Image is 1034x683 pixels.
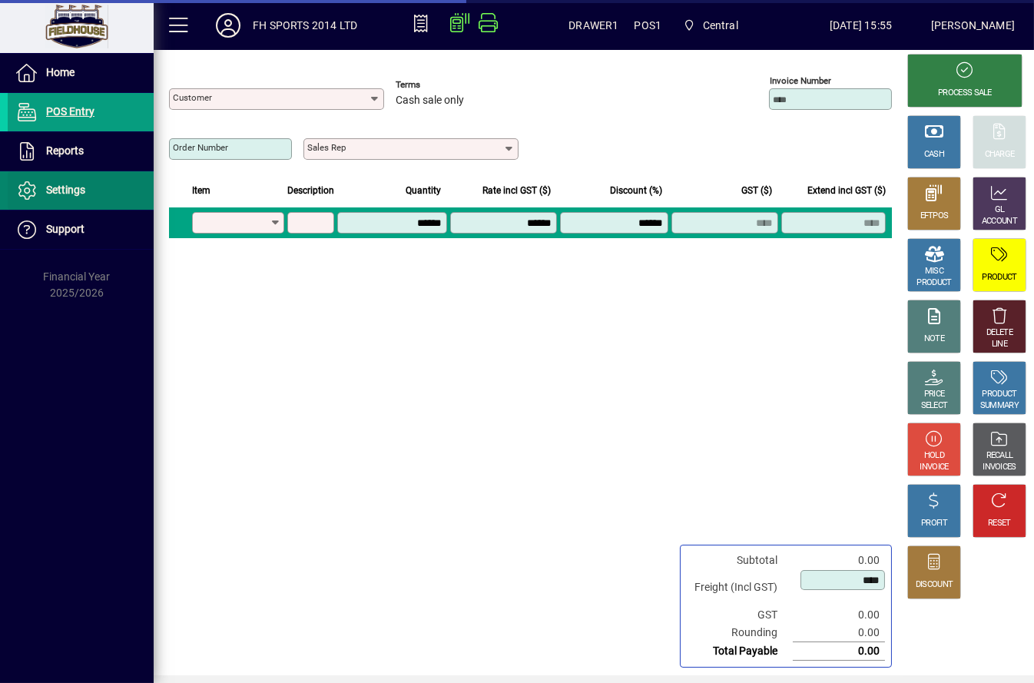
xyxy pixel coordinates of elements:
[916,277,951,289] div: PRODUCT
[482,182,551,199] span: Rate incl GST ($)
[938,88,992,99] div: PROCESS SALE
[986,450,1013,462] div: RECALL
[687,606,793,624] td: GST
[920,462,948,473] div: INVOICE
[982,272,1016,283] div: PRODUCT
[634,13,661,38] span: POS1
[307,142,346,153] mat-label: Sales rep
[980,400,1019,412] div: SUMMARY
[924,389,945,400] div: PRICE
[46,184,85,196] span: Settings
[807,182,886,199] span: Extend incl GST ($)
[793,624,885,642] td: 0.00
[8,132,154,171] a: Reports
[931,13,1015,38] div: [PERSON_NAME]
[253,13,357,38] div: FH SPORTS 2014 LTD
[687,552,793,569] td: Subtotal
[924,333,944,345] div: NOTE
[982,389,1016,400] div: PRODUCT
[986,327,1012,339] div: DELETE
[988,518,1011,529] div: RESET
[770,75,831,86] mat-label: Invoice number
[995,204,1005,216] div: GL
[173,92,212,103] mat-label: Customer
[925,266,943,277] div: MISC
[46,105,94,118] span: POS Entry
[192,182,210,199] span: Item
[8,211,154,249] a: Support
[204,12,253,39] button: Profile
[406,182,441,199] span: Quantity
[687,642,793,661] td: Total Payable
[687,624,793,642] td: Rounding
[921,400,948,412] div: SELECT
[677,12,744,39] span: Central
[924,450,944,462] div: HOLD
[703,13,738,38] span: Central
[46,144,84,157] span: Reports
[173,142,228,153] mat-label: Order number
[992,339,1007,350] div: LINE
[983,462,1016,473] div: INVOICES
[610,182,662,199] span: Discount (%)
[793,552,885,569] td: 0.00
[924,149,944,161] div: CASH
[568,13,618,38] span: DRAWER1
[985,149,1015,161] div: CHARGE
[396,80,488,90] span: Terms
[46,223,85,235] span: Support
[920,211,949,222] div: EFTPOS
[793,642,885,661] td: 0.00
[8,54,154,92] a: Home
[921,518,947,529] div: PROFIT
[46,66,75,78] span: Home
[916,579,953,591] div: DISCOUNT
[982,216,1017,227] div: ACCOUNT
[287,182,334,199] span: Description
[790,13,930,38] span: [DATE] 15:55
[396,94,464,107] span: Cash sale only
[687,569,793,606] td: Freight (Incl GST)
[741,182,772,199] span: GST ($)
[8,171,154,210] a: Settings
[793,606,885,624] td: 0.00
